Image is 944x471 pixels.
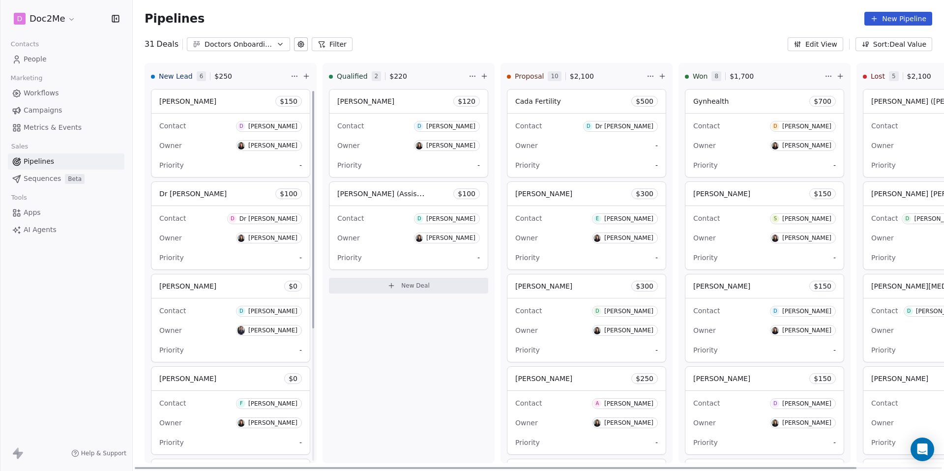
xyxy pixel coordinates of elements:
div: Dr [PERSON_NAME]$100ContactDDr [PERSON_NAME]OwnerL[PERSON_NAME]Priority- [151,181,310,270]
span: Contact [515,399,542,407]
span: Owner [159,234,182,242]
div: New Lead6$250 [151,63,289,89]
span: Owner [515,419,538,427]
span: - [655,253,658,263]
div: [PERSON_NAME]$250ContactA[PERSON_NAME]OwnerL[PERSON_NAME]Priority- [507,366,666,455]
span: Owner [515,326,538,334]
div: [PERSON_NAME] [426,215,475,222]
div: Cada Fertility$500ContactDDr [PERSON_NAME]Owner-Priority- [507,89,666,177]
span: Priority [159,439,184,446]
div: [PERSON_NAME] [604,215,653,222]
span: $ 1,700 [730,71,754,81]
span: $ 120 [458,96,475,106]
div: [PERSON_NAME] [604,235,653,241]
span: - [833,438,836,447]
span: [PERSON_NAME] [871,375,928,383]
div: Dr [PERSON_NAME] [239,215,297,222]
div: Won8$1,700 [685,63,823,89]
button: DDoc2Me [12,10,78,27]
div: D [417,122,421,130]
span: Priority [871,346,896,354]
span: Owner [337,234,360,242]
span: Owner [693,142,716,149]
span: Contact [159,122,186,130]
div: [PERSON_NAME] [604,308,653,315]
span: Metrics & Events [24,122,82,133]
span: Doc2Me [29,12,65,25]
button: New Pipeline [864,12,932,26]
div: [PERSON_NAME] [782,308,831,315]
span: Marketing [6,71,47,86]
div: Gynhealth$700ContactD[PERSON_NAME]OwnerL[PERSON_NAME]Priority- [685,89,844,177]
span: Priority [337,254,362,262]
span: [PERSON_NAME] [693,282,750,290]
div: [PERSON_NAME]$120ContactD[PERSON_NAME]OwnerL[PERSON_NAME]Priority- [329,89,488,177]
span: $ 150 [280,96,297,106]
button: Sort: Deal Value [855,37,932,51]
span: New Deal [401,282,430,290]
span: - [833,160,836,170]
div: [PERSON_NAME] [248,327,297,334]
span: Proposal [515,71,544,81]
span: [PERSON_NAME] [159,97,216,105]
button: New Deal [329,278,488,294]
a: Workflows [8,85,124,101]
div: S [774,215,777,223]
img: D [237,326,245,335]
button: Filter [312,37,353,51]
span: 8 [711,71,721,81]
div: [PERSON_NAME] [604,419,653,426]
span: $ 2,100 [570,71,594,81]
span: Tools [7,190,31,205]
div: D [587,122,590,130]
img: L [593,327,601,334]
span: $ 300 [636,189,653,199]
div: [PERSON_NAME] [782,400,831,407]
span: $ 300 [636,281,653,291]
span: Priority [693,439,718,446]
span: - [833,253,836,263]
span: Owner [693,326,716,334]
span: $ 100 [280,189,297,199]
span: Sequences [24,174,61,184]
span: Owner [871,326,894,334]
img: L [415,235,423,242]
span: Contact [515,307,542,315]
span: $ 150 [814,189,831,199]
div: [PERSON_NAME]$150ContactS[PERSON_NAME]OwnerL[PERSON_NAME]Priority- [685,181,844,270]
span: Contact [693,214,720,222]
img: L [771,142,779,149]
div: F [240,400,243,408]
div: D [417,215,421,223]
span: $ 500 [636,96,653,106]
div: [PERSON_NAME] [248,123,297,130]
img: L [237,235,245,242]
span: [PERSON_NAME] [159,375,216,383]
span: 2 [372,71,382,81]
a: Help & Support [71,449,126,457]
div: [PERSON_NAME] [604,327,653,334]
span: Contacts [6,37,43,52]
span: [PERSON_NAME] [693,375,750,383]
span: Priority [693,254,718,262]
div: [PERSON_NAME] (Assistentin [PERSON_NAME])$100ContactD[PERSON_NAME]OwnerL[PERSON_NAME]Priority- [329,181,488,270]
span: Priority [871,439,896,446]
span: [PERSON_NAME] (Assistentin [PERSON_NAME]) [337,189,499,198]
span: Owner [871,234,894,242]
div: [PERSON_NAME] [248,142,297,149]
span: Owner [159,142,182,149]
span: Owner [337,142,360,149]
div: [PERSON_NAME]$150ContactD[PERSON_NAME]OwnerL[PERSON_NAME]Priority- [685,366,844,455]
img: L [237,142,245,149]
span: - [655,345,658,355]
span: Contact [871,307,898,315]
span: [PERSON_NAME] [159,282,216,290]
span: Priority [693,346,718,354]
span: $ 2,100 [907,71,931,81]
a: Pipelines [8,153,124,170]
span: 10 [548,71,561,81]
span: - [477,160,480,170]
span: Pipelines [24,156,54,167]
span: Contact [159,214,186,222]
div: [PERSON_NAME] [782,419,831,426]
